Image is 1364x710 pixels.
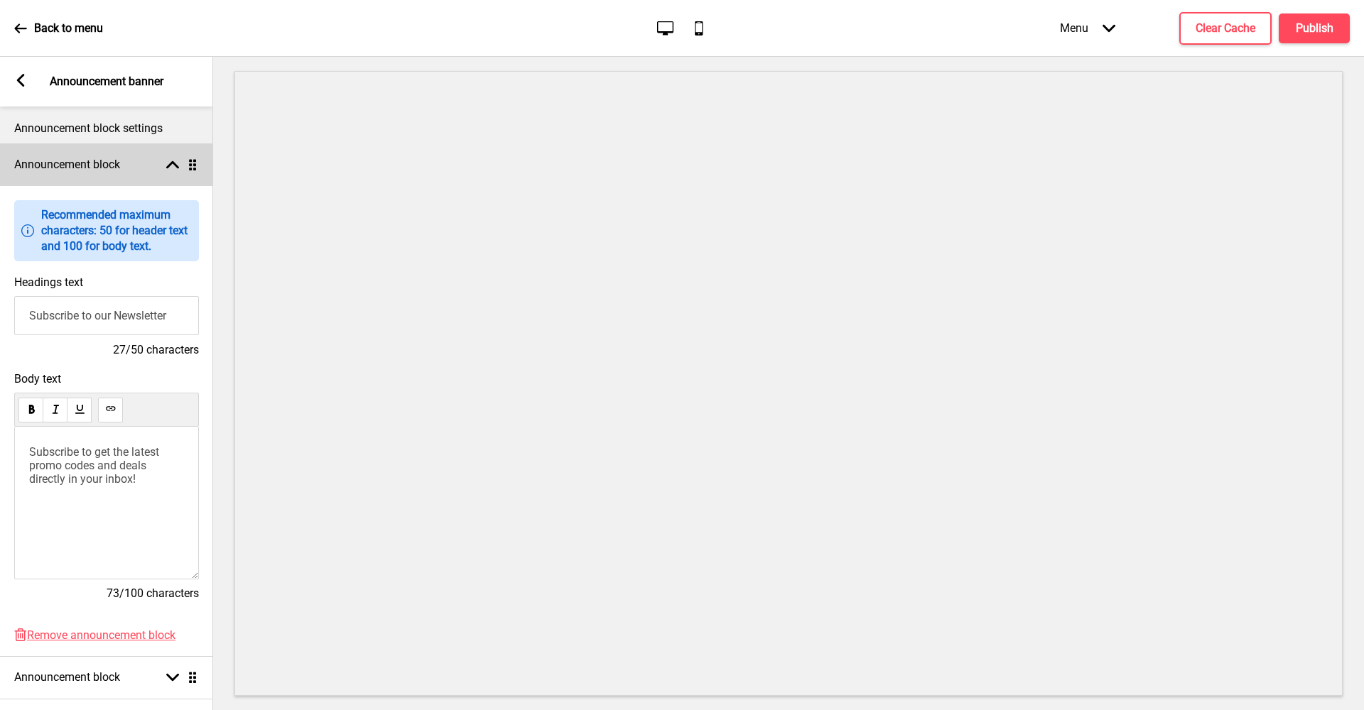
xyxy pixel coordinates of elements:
[14,342,199,358] h4: 27/50 characters
[107,586,199,600] span: 73/100 characters
[14,121,199,136] p: Announcement block settings
[14,9,103,48] a: Back to menu
[1296,21,1333,36] h4: Publish
[1046,7,1130,49] div: Menu
[98,398,123,422] button: link
[29,445,162,486] span: Subscribe to get the latest promo codes and deals directly in your inbox!
[1196,21,1255,36] h4: Clear Cache
[41,207,192,254] p: Recommended maximum characters: 50 for header text and 100 for body text.
[1179,12,1272,45] button: Clear Cache
[14,670,120,685] h4: Announcement block
[50,74,163,89] p: Announcement banner
[14,157,120,173] h4: Announcement block
[43,398,67,422] button: italic
[1279,13,1350,43] button: Publish
[18,398,43,422] button: bold
[27,628,175,642] span: Remove announcement block
[14,372,199,386] span: Body text
[67,398,92,422] button: underline
[14,275,83,289] label: Headings text
[34,21,103,36] p: Back to menu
